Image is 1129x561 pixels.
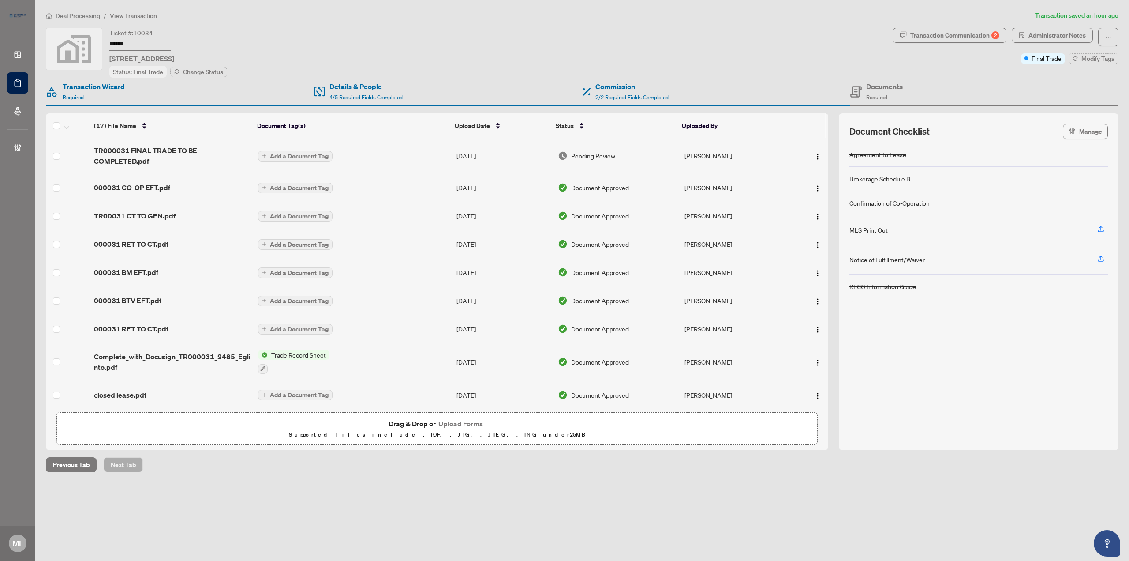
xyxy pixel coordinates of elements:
div: Notice of Fulfillment/Waiver [849,255,925,264]
img: logo [7,11,28,20]
div: Transaction Communication [910,28,999,42]
span: plus [262,270,266,275]
h4: Details & People [329,81,403,92]
th: Status [552,113,678,138]
button: Next Tab [104,457,143,472]
span: plus [262,242,266,246]
span: Add a Document Tag [270,270,329,276]
button: Add a Document Tag [258,267,333,278]
span: solution [1019,32,1025,38]
div: Status: [109,66,167,78]
button: Add a Document Tag [258,183,333,193]
th: Document Tag(s) [254,113,451,138]
span: [STREET_ADDRESS] [109,53,174,64]
td: [DATE] [453,286,554,315]
span: Document Approved [571,296,629,305]
td: [DATE] [453,381,554,409]
td: [PERSON_NAME] [681,286,793,315]
button: Add a Document Tag [258,211,333,222]
img: Logo [814,359,821,366]
div: Ticket #: [109,28,153,38]
button: Add a Document Tag [258,323,333,335]
div: 2 [991,31,999,39]
span: 000031 BTV EFT.pdf [94,295,161,306]
td: [DATE] [453,202,554,230]
img: Logo [814,326,821,333]
td: [DATE] [453,230,554,258]
td: [DATE] [453,315,554,343]
span: home [46,13,52,19]
span: TR00031 CT TO GEN.pdf [94,211,176,221]
span: Required [63,94,84,101]
span: ML [12,537,23,550]
td: [PERSON_NAME] [681,258,793,286]
span: Document Approved [571,324,629,334]
td: [DATE] [453,173,554,202]
h4: Documents [866,81,903,92]
span: Document Checklist [849,125,930,138]
button: Logo [811,355,825,369]
span: Modify Tags [1081,56,1114,62]
span: Add a Document Tag [270,185,329,191]
img: Document Status [558,151,568,161]
span: Document Approved [571,239,629,249]
button: Logo [811,294,825,308]
td: [DATE] [453,138,554,173]
p: Supported files include .PDF, .JPG, .JPEG, .PNG under 25 MB [62,429,812,440]
h4: Transaction Wizard [63,81,125,92]
button: Add a Document Tag [258,238,333,250]
span: Change Status [183,69,223,75]
span: ellipsis [1105,34,1111,40]
span: Add a Document Tag [270,392,329,398]
button: Add a Document Tag [258,210,333,222]
img: Logo [814,392,821,399]
button: Logo [811,388,825,402]
button: Change Status [170,67,227,77]
span: View Transaction [110,12,157,20]
button: Open asap [1094,530,1120,557]
button: Status IconTrade Record Sheet [258,350,329,374]
span: Manage [1079,124,1102,139]
span: Required [866,94,887,101]
span: Drag & Drop orUpload FormsSupported files include .PDF, .JPG, .JPEG, .PNG under25MB [57,413,817,445]
img: Logo [814,270,821,277]
img: Status Icon [258,350,268,360]
span: plus [262,185,266,190]
button: Add a Document Tag [258,389,333,401]
span: Add a Document Tag [270,213,329,219]
th: (17) File Name [90,113,254,138]
span: Trade Record Sheet [268,350,329,360]
span: Add a Document Tag [270,298,329,304]
button: Upload Forms [436,418,486,429]
button: Add a Document Tag [258,182,333,193]
span: Drag & Drop or [389,418,486,429]
span: plus [262,298,266,303]
span: Administrator Notes [1028,28,1086,42]
td: [PERSON_NAME] [681,202,793,230]
img: Document Status [558,296,568,305]
li: / [104,11,106,21]
span: Final Trade [1032,53,1062,63]
span: plus [262,393,266,397]
span: Previous Tab [53,458,90,472]
button: Manage [1063,124,1108,139]
span: TR000031 FINAL TRADE TO BE COMPLETED.pdf [94,145,250,166]
span: Document Approved [571,183,629,192]
img: Document Status [558,324,568,334]
div: MLS Print Out [849,225,888,235]
button: Logo [811,149,825,163]
button: Transaction Communication2 [893,28,1006,43]
div: RECO Information Guide [849,282,916,291]
img: Document Status [558,267,568,277]
span: Pending Review [571,151,615,161]
span: plus [262,327,266,331]
span: Add a Document Tag [270,153,329,159]
span: Document Approved [571,390,629,400]
span: Complete_with_Docusign_TR000031_2485_Eglinto.pdf [94,351,250,373]
th: Upload Date [451,113,552,138]
div: Confirmation of Co-Operation [849,198,930,208]
td: [PERSON_NAME] [681,173,793,202]
span: 000031 BM EFT.pdf [94,267,158,278]
td: [DATE] [453,343,554,381]
span: 000031 RET TO CT.pdf [94,324,168,334]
